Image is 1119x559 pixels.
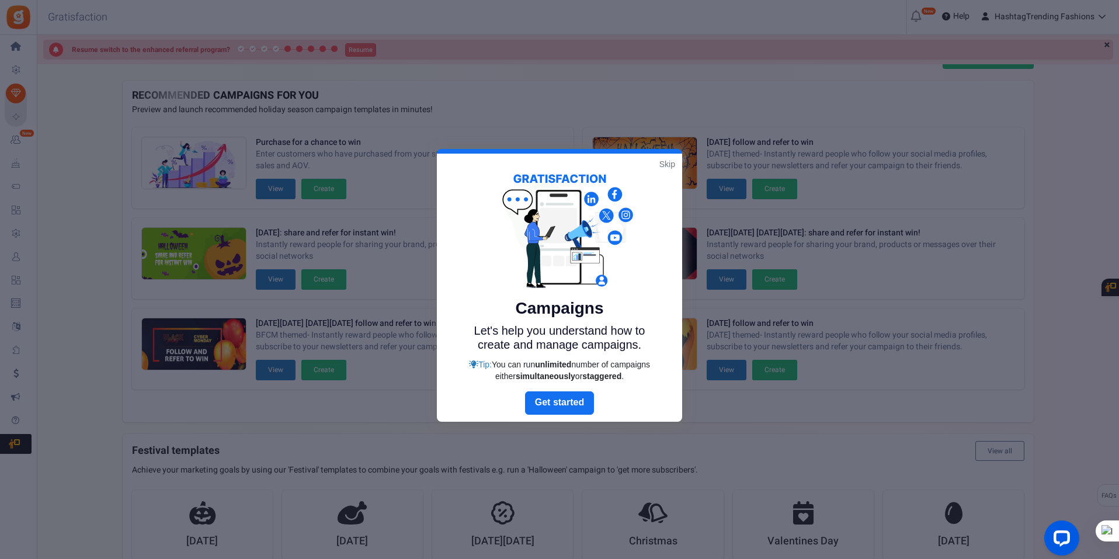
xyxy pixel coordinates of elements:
a: Skip [659,158,675,170]
span: You can run number of campaigns either or . [492,360,650,381]
strong: staggered [582,371,621,381]
p: Let's help you understand how to create and manage campaigns. [463,324,656,352]
a: Next [525,391,594,415]
strong: unlimited [535,360,571,369]
div: Tip: [463,359,656,382]
strong: simultaneously [516,371,575,381]
h5: Campaigns [463,299,656,318]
